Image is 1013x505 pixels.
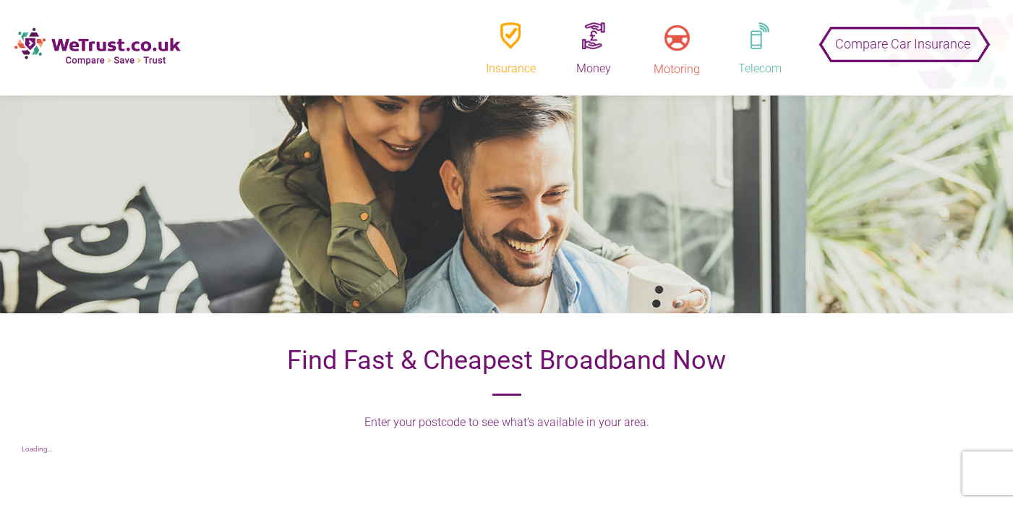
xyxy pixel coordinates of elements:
[14,27,181,66] img: new-logo.png
[835,26,970,61] span: Compare Car Insurance
[500,22,520,49] img: insurence.png
[825,23,980,52] button: Compare Car Insurance
[751,22,769,49] img: telephone.png
[22,446,991,453] div: Loading...
[664,25,690,51] img: motoring.png
[22,414,991,431] p: Enter your postcode to see what’s available in your area.
[557,61,630,77] div: Money
[641,61,713,77] div: Motoring
[724,61,796,77] div: Telecom
[474,61,547,77] div: Insurance
[582,22,605,49] img: money.png
[22,342,991,378] h1: Find Fast & Cheapest Broadband Now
